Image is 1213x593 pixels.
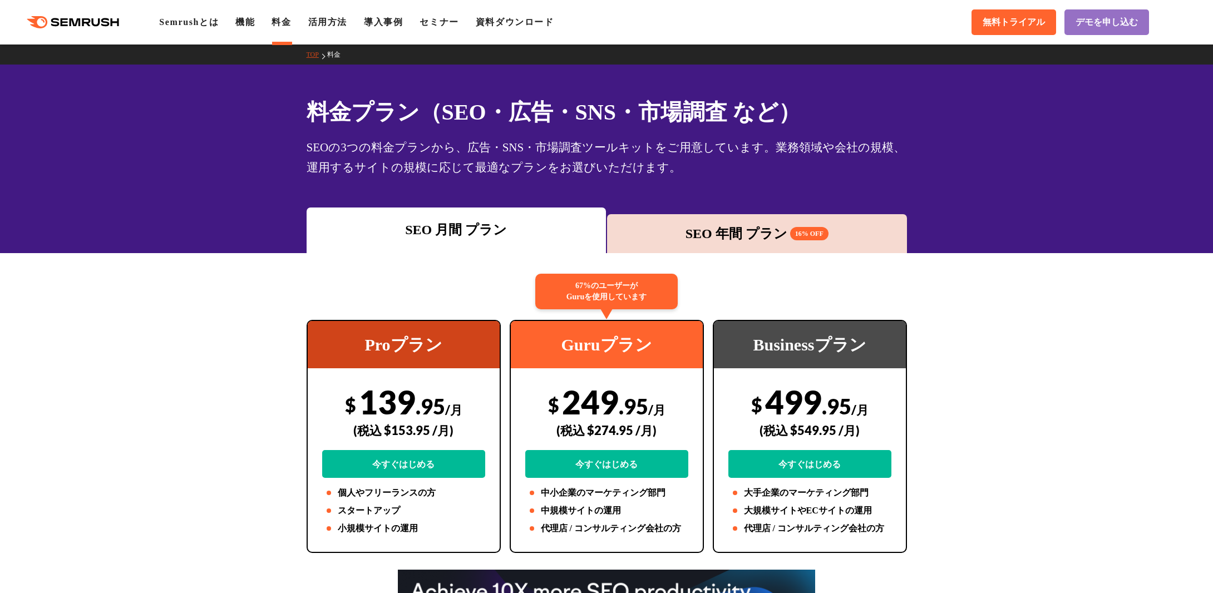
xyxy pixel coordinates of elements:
[525,382,688,478] div: 249
[728,411,891,450] div: (税込 $549.95 /月)
[728,382,891,478] div: 499
[322,504,485,517] li: スタートアップ
[307,51,327,58] a: TOP
[235,17,255,27] a: 機能
[322,522,485,535] li: 小規模サイトの運用
[476,17,554,27] a: 資料ダウンロード
[728,450,891,478] a: 今すぐはじめる
[322,411,485,450] div: (税込 $153.95 /月)
[822,393,851,419] span: .95
[345,393,356,416] span: $
[312,220,601,240] div: SEO 月間 プラン
[525,486,688,500] li: 中小企業のマーケティング部門
[525,522,688,535] li: 代理店 / コンサルティング会社の方
[307,96,907,129] h1: 料金プラン（SEO・広告・SNS・市場調査 など）
[307,137,907,177] div: SEOの3つの料金プランから、広告・SNS・市場調査ツールキットをご用意しています。業務領域や会社の規模、運用するサイトの規模に応じて最適なプランをお選びいただけます。
[1076,17,1138,28] span: デモを申し込む
[420,17,458,27] a: セミナー
[648,402,665,417] span: /月
[327,51,349,58] a: 料金
[322,486,485,500] li: 個人やフリーランスの方
[159,17,219,27] a: Semrushとは
[1064,9,1149,35] a: デモを申し込む
[728,522,891,535] li: 代理店 / コンサルティング会社の方
[525,504,688,517] li: 中規模サイトの運用
[511,321,703,368] div: Guruプラン
[308,17,347,27] a: 活用方法
[308,321,500,368] div: Proプラン
[416,393,445,419] span: .95
[751,393,762,416] span: $
[272,17,291,27] a: 料金
[728,486,891,500] li: 大手企業のマーケティング部門
[851,402,869,417] span: /月
[535,274,678,309] div: 67%のユーザーが Guruを使用しています
[972,9,1056,35] a: 無料トライアル
[790,227,829,240] span: 16% OFF
[525,411,688,450] div: (税込 $274.95 /月)
[728,504,891,517] li: 大規模サイトやECサイトの運用
[983,17,1045,28] span: 無料トライアル
[322,450,485,478] a: 今すぐはじめる
[322,382,485,478] div: 139
[445,402,462,417] span: /月
[619,393,648,419] span: .95
[548,393,559,416] span: $
[613,224,901,244] div: SEO 年間 プラン
[714,321,906,368] div: Businessプラン
[364,17,403,27] a: 導入事例
[525,450,688,478] a: 今すぐはじめる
